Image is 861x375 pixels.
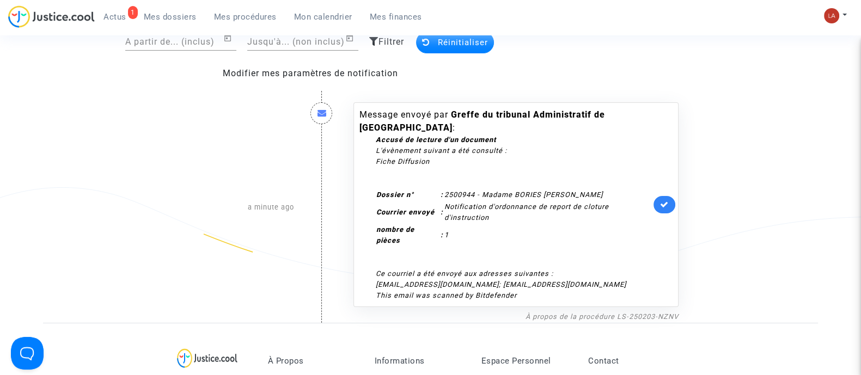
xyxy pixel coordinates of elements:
[223,32,236,45] button: Open calendar
[174,91,302,323] div: a minute ago
[285,9,361,25] a: Mon calendrier
[345,32,358,45] button: Open calendar
[416,32,494,53] button: Réinitialiser
[824,8,839,23] img: 3f9b7d9779f7b0ffc2b90d026f0682a9
[294,12,352,22] span: Mon calendrier
[359,109,605,133] b: Greffe du tribunal Administratif de [GEOGRAPHIC_DATA]
[361,9,431,25] a: Mes finances
[8,5,95,28] img: jc-logo.svg
[376,134,651,301] div: L'évènement suivant a été consulté : Ce courriel a été envoyé aux adresses suivantes : [EMAIL_ADD...
[370,12,422,22] span: Mes finances
[439,201,443,224] th: :
[205,9,285,25] a: Mes procédures
[103,12,126,22] span: Actus
[443,201,650,224] td: Notification d'ordonnance de report de cloture d'instruction
[438,38,488,47] span: Réinitialiser
[376,290,651,301] div: This email was scanned by Bitdefender
[443,224,650,247] td: 1
[11,337,44,370] iframe: Help Scout Beacon - Open
[481,356,572,366] p: Espace Personnel
[268,356,358,366] p: À Propos
[376,156,651,167] div: Fiche Diffusion
[177,348,237,368] img: logo-lg.svg
[359,108,651,301] div: Message envoyé par :
[214,12,277,22] span: Mes procédures
[128,6,138,19] div: 1
[376,225,414,244] b: nombre de pièces
[588,356,679,366] p: Contact
[95,9,135,25] a: 1Actus
[376,136,496,144] strong: Accusé de lecture d'un document
[376,208,435,216] b: Courrier envoyé
[439,189,443,201] th: :
[144,12,197,22] span: Mes dossiers
[135,9,205,25] a: Mes dossiers
[378,36,404,47] span: Filtrer
[375,356,465,366] p: Informations
[439,224,443,247] th: :
[376,190,414,199] b: Dossier n°
[443,189,650,201] td: 2500944 - Madame BORIES [PERSON_NAME]
[223,68,398,78] a: Modifier mes paramètres de notification
[526,312,679,321] a: À propos de la procédure LS-250203-NZNV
